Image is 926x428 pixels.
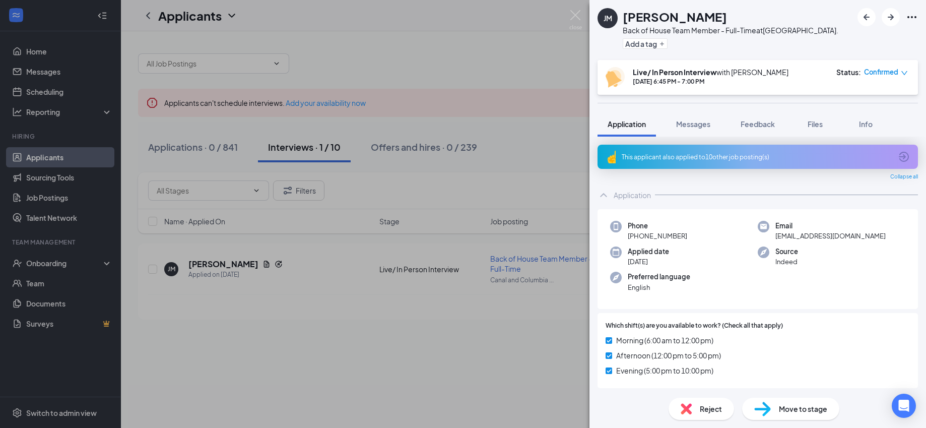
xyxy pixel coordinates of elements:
div: Status : [836,67,861,77]
span: Collapse all [890,173,918,181]
span: Evening (5:00 pm to 10:00 pm) [616,365,713,376]
div: This applicant also applied to 10 other job posting(s) [622,153,892,161]
b: Live/ In Person Interview [633,68,716,77]
span: Confirmed [864,67,898,77]
span: [DATE] [628,257,669,267]
button: ArrowLeftNew [857,8,876,26]
span: Feedback [741,119,775,129]
span: Info [859,119,873,129]
div: Open Intercom Messenger [892,394,916,418]
svg: Plus [659,41,665,47]
div: Back of House Team Member - Full-Time at [GEOGRAPHIC_DATA]. [623,25,838,35]
span: [EMAIL_ADDRESS][DOMAIN_NAME] [775,231,886,241]
div: JM [604,13,612,23]
span: Morning (6:00 am to 12:00 pm) [616,335,713,346]
span: Reject [700,403,722,414]
span: Files [808,119,823,129]
span: Indeed [775,257,798,267]
span: down [901,70,908,77]
svg: ChevronUp [598,189,610,201]
svg: ArrowRight [885,11,897,23]
div: with [PERSON_NAME] [633,67,788,77]
span: English [628,282,690,292]
svg: ArrowCircle [898,151,910,163]
svg: Ellipses [906,11,918,23]
span: Email [775,221,886,231]
span: Move to stage [779,403,827,414]
h1: [PERSON_NAME] [623,8,727,25]
span: Applied date [628,247,669,257]
div: Application [614,190,651,200]
button: ArrowRight [882,8,900,26]
span: Afternoon (12:00 pm to 5:00 pm) [616,350,721,361]
div: [DATE] 6:45 PM - 7:00 PM [633,77,788,86]
span: Phone [628,221,687,231]
span: Which shift(s) are you available to work? (Check all that apply) [606,321,783,331]
span: Source [775,247,798,257]
span: Messages [676,119,710,129]
span: Preferred language [628,272,690,282]
span: Application [608,119,646,129]
svg: ArrowLeftNew [861,11,873,23]
span: [PHONE_NUMBER] [628,231,687,241]
button: PlusAdd a tag [623,38,668,49]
